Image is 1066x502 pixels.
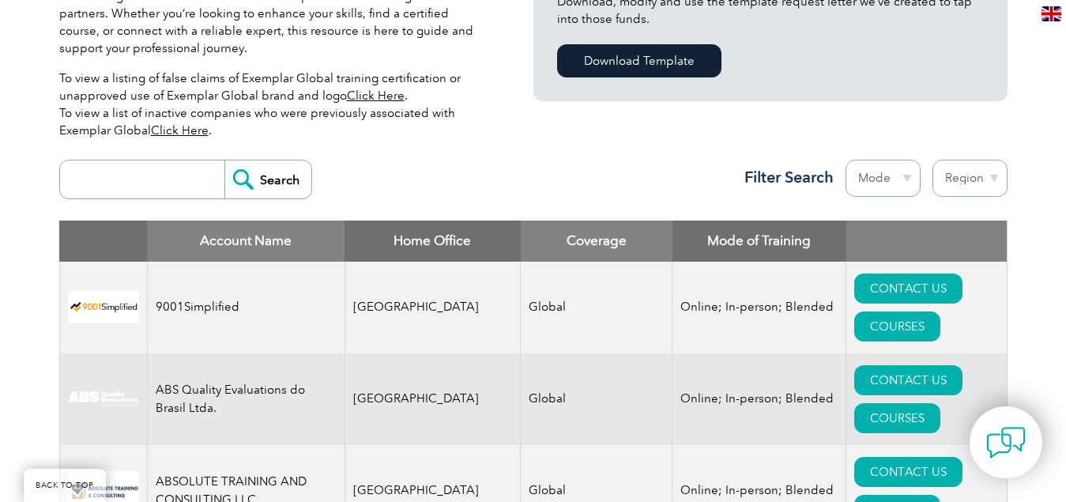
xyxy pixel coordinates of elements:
a: BACK TO TOP [24,469,106,502]
img: c92924ac-d9bc-ea11-a814-000d3a79823d-logo.jpg [68,391,139,408]
th: Mode of Training: activate to sort column ascending [672,221,846,262]
a: Click Here [151,123,209,138]
th: Account Name: activate to sort column descending [147,221,345,262]
td: [GEOGRAPHIC_DATA] [345,262,521,353]
td: ABS Quality Evaluations do Brasil Ltda. [147,353,345,445]
th: : activate to sort column ascending [846,221,1007,262]
input: Search [224,160,311,198]
p: To view a listing of false claims of Exemplar Global training certification or unapproved use of ... [59,70,486,139]
a: COURSES [854,311,940,342]
td: [GEOGRAPHIC_DATA] [345,353,521,445]
img: 37c9c059-616f-eb11-a812-002248153038-logo.png [68,291,139,323]
img: en [1042,6,1061,21]
h3: Filter Search [735,168,834,187]
img: contact-chat.png [986,423,1026,462]
a: CONTACT US [854,457,962,487]
a: CONTACT US [854,274,962,304]
a: Download Template [557,44,721,77]
td: Online; In-person; Blended [672,262,846,353]
td: Global [521,262,672,353]
th: Coverage: activate to sort column ascending [521,221,672,262]
td: Global [521,353,672,445]
th: Home Office: activate to sort column ascending [345,221,521,262]
td: Online; In-person; Blended [672,353,846,445]
a: Click Here [347,89,405,103]
td: 9001Simplified [147,262,345,353]
a: CONTACT US [854,365,962,395]
a: COURSES [854,403,940,433]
